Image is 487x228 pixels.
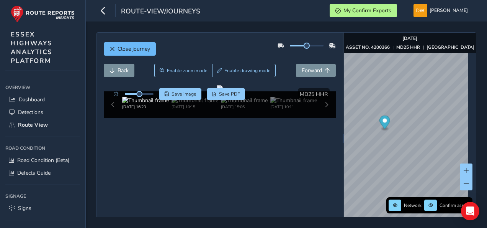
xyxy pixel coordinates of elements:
div: Signage [5,190,80,202]
span: Enable zoom mode [167,68,208,74]
a: Route View [5,119,80,131]
img: rr logo [11,5,75,23]
button: Back [104,64,134,77]
div: Map marker [379,116,390,131]
img: Thumbnail frame [172,97,218,104]
a: Road Condition (Beta) [5,154,80,167]
span: Confirm assets [440,202,470,208]
button: PDF [207,88,245,100]
div: Overview [5,82,80,93]
div: Open Intercom Messenger [461,202,479,220]
a: Dashboard [5,93,80,106]
span: Save PDF [219,91,240,97]
div: | | [346,44,474,50]
button: Draw [212,64,276,77]
div: Road Condition [5,142,80,154]
button: Save [159,88,201,100]
div: [DATE] 15:06 [221,104,268,110]
span: [PERSON_NAME] [430,4,468,17]
a: Signs [5,202,80,215]
div: [DATE] 10:11 [270,104,317,110]
button: [PERSON_NAME] [413,4,471,17]
button: Close journey [104,42,156,56]
strong: MD25 HHR [396,44,420,50]
span: My Confirm Exports [343,7,391,14]
img: diamond-layout [413,4,427,17]
a: Detections [5,106,80,119]
span: Dashboard [19,96,45,103]
button: Zoom [154,64,212,77]
span: MD25 HHR [300,91,328,98]
span: Defects Guide [17,169,51,177]
span: Detections [18,109,43,116]
span: Road Condition (Beta) [17,157,69,164]
span: route-view/journeys [121,7,200,17]
span: Network [404,202,422,208]
span: Signs [18,205,31,212]
span: ESSEX HIGHWAYS ANALYTICS PLATFORM [11,30,52,65]
strong: [GEOGRAPHIC_DATA] [427,44,474,50]
img: Thumbnail frame [270,97,317,104]
span: Back [118,67,129,74]
strong: [DATE] [402,35,417,41]
span: Route View [18,121,48,129]
span: Enable drawing mode [224,68,271,74]
button: My Confirm Exports [330,4,397,17]
span: Save image [172,91,196,97]
img: Thumbnail frame [122,97,169,104]
a: Defects Guide [5,167,80,179]
div: [DATE] 10:15 [172,104,218,110]
button: Forward [296,64,336,77]
strong: ASSET NO. 4200366 [346,44,390,50]
span: Forward [302,67,322,74]
img: Thumbnail frame [221,97,268,104]
div: [DATE] 16:23 [122,104,169,110]
span: Close journey [118,45,150,53]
